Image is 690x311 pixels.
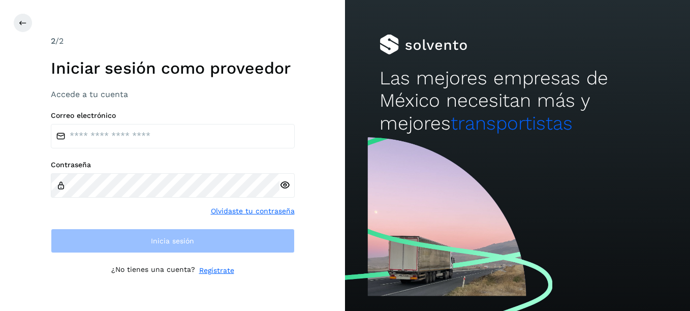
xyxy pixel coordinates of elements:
[51,111,295,120] label: Correo electrónico
[51,35,295,47] div: /2
[51,58,295,78] h1: Iniciar sesión como proveedor
[51,229,295,253] button: Inicia sesión
[51,89,295,99] h3: Accede a tu cuenta
[380,67,655,135] h2: Las mejores empresas de México necesitan más y mejores
[51,161,295,169] label: Contraseña
[151,237,194,244] span: Inicia sesión
[451,112,573,134] span: transportistas
[51,36,55,46] span: 2
[199,265,234,276] a: Regístrate
[211,206,295,216] a: Olvidaste tu contraseña
[111,265,195,276] p: ¿No tienes una cuenta?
